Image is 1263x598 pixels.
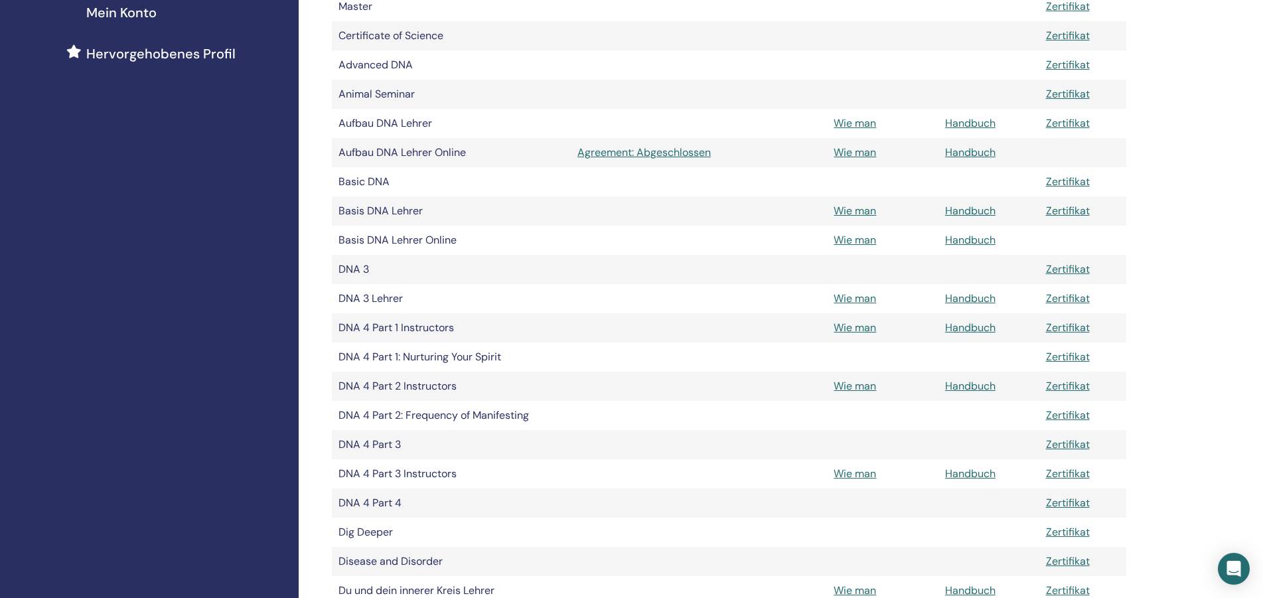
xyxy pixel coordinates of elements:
td: Basis DNA Lehrer Online [332,226,571,255]
a: Zertifikat [1046,496,1090,510]
a: Zertifikat [1046,350,1090,364]
a: Wie man [834,583,876,597]
span: Hervorgehobenes Profil [86,44,236,64]
a: Wie man [834,204,876,218]
a: Zertifikat [1046,29,1090,42]
a: Handbuch [945,379,996,393]
a: Handbuch [945,233,996,247]
td: Certificate of Science [332,21,571,50]
td: DNA 3 Lehrer [332,284,571,313]
a: Wie man [834,291,876,305]
a: Zertifikat [1046,408,1090,422]
a: Zertifikat [1046,583,1090,597]
a: Wie man [834,145,876,159]
a: Handbuch [945,321,996,335]
a: Zertifikat [1046,291,1090,305]
td: Dig Deeper [332,518,571,547]
a: Handbuch [945,583,996,597]
td: DNA 3 [332,255,571,284]
td: Basis DNA Lehrer [332,196,571,226]
a: Zertifikat [1046,437,1090,451]
a: Zertifikat [1046,262,1090,276]
td: DNA 4 Part 1 Instructors [332,313,571,342]
td: Animal Seminar [332,80,571,109]
a: Zertifikat [1046,58,1090,72]
a: Wie man [834,321,876,335]
td: DNA 4 Part 3 [332,430,571,459]
td: Disease and Disorder [332,547,571,576]
a: Wie man [834,467,876,481]
a: Wie man [834,379,876,393]
a: Handbuch [945,116,996,130]
td: DNA 4 Part 3 Instructors [332,459,571,488]
td: Basic DNA [332,167,571,196]
a: Handbuch [945,145,996,159]
a: Handbuch [945,204,996,218]
a: Zertifikat [1046,87,1090,101]
a: Wie man [834,233,876,247]
a: Handbuch [945,467,996,481]
td: DNA 4 Part 4 [332,488,571,518]
a: Wie man [834,116,876,130]
td: DNA 4 Part 2: Frequency of Manifesting [332,401,571,430]
div: Open Intercom Messenger [1218,553,1250,585]
a: Zertifikat [1046,379,1090,393]
a: Zertifikat [1046,175,1090,188]
a: Handbuch [945,291,996,305]
td: Advanced DNA [332,50,571,80]
td: DNA 4 Part 2 Instructors [332,372,571,401]
a: Zertifikat [1046,204,1090,218]
td: DNA 4 Part 1: Nurturing Your Spirit [332,342,571,372]
td: Aufbau DNA Lehrer [332,109,571,138]
td: Aufbau DNA Lehrer Online [332,138,571,167]
a: Zertifikat [1046,525,1090,539]
a: Zertifikat [1046,554,1090,568]
a: Agreement: Abgeschlossen [577,145,820,161]
a: Zertifikat [1046,321,1090,335]
span: Mein Konto [86,3,157,23]
a: Zertifikat [1046,116,1090,130]
a: Zertifikat [1046,467,1090,481]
